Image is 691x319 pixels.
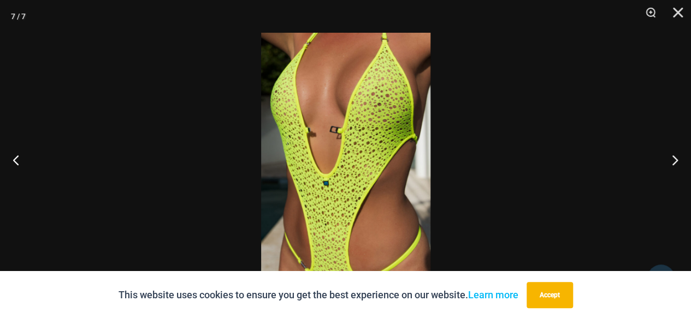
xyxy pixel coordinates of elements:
[261,33,430,286] img: Bubble Mesh Highlight Yellow 819 One Piece 09
[468,289,518,300] a: Learn more
[11,8,26,25] div: 7 / 7
[650,133,691,187] button: Next
[527,282,573,308] button: Accept
[119,287,518,303] p: This website uses cookies to ensure you get the best experience on our website.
